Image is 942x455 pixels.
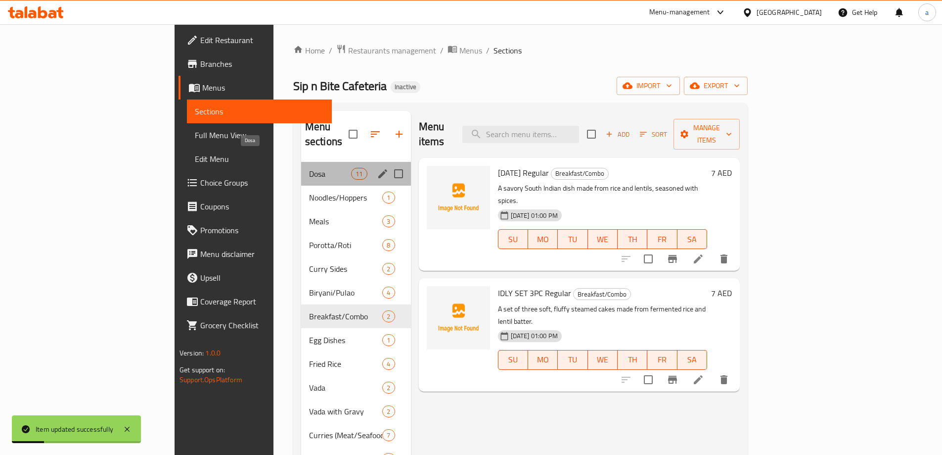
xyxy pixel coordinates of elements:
span: 2 [383,407,394,416]
span: export [692,80,740,92]
button: Branch-specific-item [661,247,684,271]
span: 8 [383,241,394,250]
a: Branches [179,52,332,76]
span: WE [592,232,614,247]
span: Edit Menu [195,153,324,165]
button: import [617,77,680,95]
span: MO [532,232,554,247]
span: Sip n Bite Cafeteria [293,75,387,97]
span: Edit Restaurant [200,34,324,46]
div: items [351,168,367,180]
span: a [925,7,929,18]
div: items [382,263,395,275]
button: TU [558,229,587,249]
span: Menu disclaimer [200,248,324,260]
a: Edit menu item [692,253,704,265]
span: TU [562,232,583,247]
button: FR [647,229,677,249]
span: Vada with Gravy [309,405,383,417]
span: Breakfast/Combo [551,168,608,179]
span: Select section [581,124,602,145]
nav: breadcrumb [293,44,748,57]
div: Vada with Gravy2 [301,400,411,423]
a: Choice Groups [179,171,332,195]
span: MO [532,353,554,367]
div: Breakfast/Combo2 [301,304,411,328]
span: 2 [383,312,394,321]
span: Sort sections [363,122,387,146]
span: Choice Groups [200,177,324,189]
button: export [684,77,748,95]
button: Manage items [673,119,740,150]
span: 4 [383,359,394,369]
div: Meals [309,215,383,227]
span: Menus [202,82,324,94]
span: Egg Dishes [309,334,383,346]
span: Add [604,129,631,140]
span: SA [681,353,703,367]
div: items [382,215,395,227]
span: Porotta/Roti [309,239,383,251]
a: Menu disclaimer [179,242,332,266]
span: Restaurants management [348,45,436,56]
div: Meals3 [301,209,411,233]
span: SU [502,353,524,367]
span: Select to update [638,369,659,390]
span: 7 [383,431,394,440]
span: SU [502,232,524,247]
li: / [486,45,490,56]
div: items [382,334,395,346]
span: TH [622,353,643,367]
a: Restaurants management [336,44,436,57]
button: delete [712,247,736,271]
button: WE [588,229,618,249]
button: TH [618,229,647,249]
span: Vada [309,382,383,394]
span: 3 [383,217,394,226]
span: Upsell [200,272,324,284]
span: Dosa [309,168,351,180]
li: / [440,45,444,56]
div: items [382,192,395,203]
span: [DATE] 01:00 PM [507,331,562,341]
button: Branch-specific-item [661,368,684,392]
div: items [382,310,395,322]
div: Item updated successfully [36,424,113,435]
span: Branches [200,58,324,70]
span: 1 [383,336,394,345]
span: Breakfast/Combo [574,289,630,300]
div: Breakfast/Combo [573,288,631,300]
span: Sort [640,129,667,140]
a: Edit menu item [692,374,704,386]
div: Curries (Meat/Seafood) [309,429,383,441]
button: Add section [387,122,411,146]
div: Egg Dishes1 [301,328,411,352]
a: Grocery Checklist [179,313,332,337]
span: Coverage Report [200,296,324,307]
a: Edit Menu [187,147,332,171]
div: items [382,429,395,441]
div: Menu-management [649,6,710,18]
div: Inactive [391,81,420,93]
span: Full Menu View [195,129,324,141]
button: MO [528,350,558,370]
span: Curry Sides [309,263,383,275]
span: import [625,80,672,92]
h2: Menu items [419,119,450,149]
div: Dosa11edit [301,162,411,186]
img: PONGAL Regular [427,166,490,229]
span: Select all sections [343,124,363,145]
p: A set of three soft, fluffy steamed cakes made from fermented rice and lentil batter. [498,303,707,328]
div: Biryani/Pulao [309,287,383,299]
span: [DATE] 01:00 PM [507,211,562,220]
span: Noodles/Hoppers [309,192,383,203]
div: Fried Rice4 [301,352,411,376]
span: Manage items [681,122,732,147]
span: Version: [179,347,204,359]
span: Fried Rice [309,358,383,370]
